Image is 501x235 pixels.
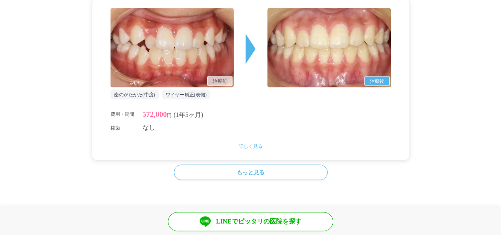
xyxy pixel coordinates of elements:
dt: 抜歯 [110,122,141,132]
img: 治療前の症例写真 [110,8,234,87]
a: もっと見る [174,164,328,180]
dd: なし [143,122,391,132]
span: 円 [167,112,171,118]
p: 詳しく見る [110,142,391,150]
dt: 費用・期間 [110,109,141,120]
div: ワイヤー矯正(表側) [162,90,210,99]
span: 572,000 [143,110,167,118]
a: LINEでピッタリの医院を探す [168,212,333,231]
img: 治療後の症例写真 [267,8,391,87]
span: (1年5ヶ月) [173,111,203,118]
div: 歯のがたがた(中度) [110,90,159,99]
